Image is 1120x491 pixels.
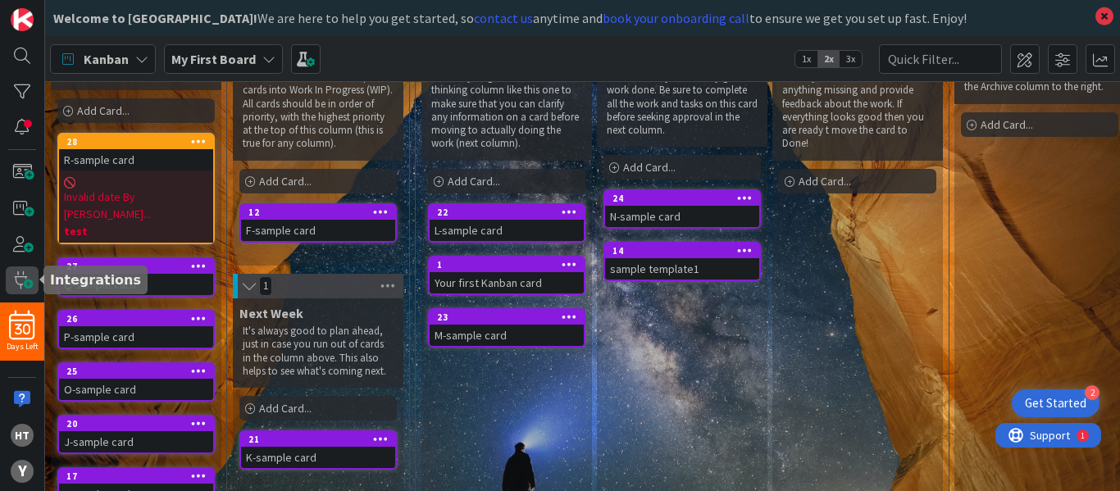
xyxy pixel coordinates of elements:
div: 28R-sample card [59,134,213,170]
a: 20J-sample card [57,415,215,454]
div: N-sample card [605,206,759,227]
p: This is where you actually get the work done. Be sure to complete all the work and tasks on this ... [607,70,758,137]
div: Get Started [1025,395,1086,411]
a: 1Your first Kanban card [428,256,585,295]
div: 14 [605,243,759,258]
div: y [11,460,34,483]
a: book your onboarding call [603,10,749,26]
div: K-sample card [241,447,395,468]
div: 1 [437,259,584,271]
div: J-sample card [59,431,213,452]
div: 20 [66,418,213,430]
div: 20J-sample card [59,416,213,452]
a: 28R-sample cardInvalid date By [PERSON_NAME]...test [57,133,215,244]
div: 14 [612,245,759,257]
span: Add Card... [448,174,500,189]
div: 12 [241,205,395,220]
div: 17 [66,471,213,482]
div: P-sample card [59,326,213,348]
span: 2x [817,51,840,67]
span: Next Week [239,305,303,321]
div: sample template1 [605,258,759,280]
div: 25O-sample card [59,364,213,400]
div: 26P-sample card [59,311,213,348]
div: 23 [437,311,584,323]
div: 25 [59,364,213,379]
a: 27Q-sample card [57,257,215,297]
a: 23M-sample card [428,308,585,348]
span: Add Card... [623,160,676,175]
div: Your first Kanban card [430,272,584,293]
span: Add Card... [981,117,1033,132]
div: 22 [430,205,584,220]
div: ht [11,424,34,447]
span: Add Card... [259,401,312,416]
b: My First Board [171,51,256,67]
span: 30 [15,324,30,335]
div: 17 [59,469,213,484]
b: Welcome to [GEOGRAPHIC_DATA]! [53,10,257,26]
div: 24 [605,191,759,206]
span: 1x [795,51,817,67]
div: 14sample template1 [605,243,759,280]
span: 3x [840,51,862,67]
span: Add Card... [77,103,130,118]
a: 14sample template1 [603,242,761,281]
div: 27 [59,259,213,274]
div: 12 [248,207,395,218]
a: contact us [474,10,533,26]
div: 20 [59,416,213,431]
div: We are here to help you get started, so anytime and to ensure we get you set up fast. Enjoy! [53,8,1087,28]
div: M-sample card [430,325,584,346]
b: test [64,223,208,239]
div: 25 [66,366,213,377]
div: 28 [59,134,213,149]
span: Invalid date By [PERSON_NAME]... [64,189,208,223]
div: 28 [66,136,213,148]
h5: Integrations [50,272,141,288]
div: 21 [248,434,395,445]
div: 22L-sample card [430,205,584,241]
div: O-sample card [59,379,213,400]
div: 24N-sample card [605,191,759,227]
span: Support [34,2,75,22]
div: 21 [241,432,395,447]
div: 27Q-sample card [59,259,213,295]
div: L-sample card [430,220,584,241]
img: Visit kanbanzone.com [11,8,34,31]
a: 26P-sample card [57,310,215,349]
input: Quick Filter... [879,44,1002,74]
div: 23M-sample card [430,310,584,346]
div: F-sample card [241,220,395,241]
a: 24N-sample card [603,189,761,229]
p: It's always a good idea to have a thinking column like this one to make sure that you can clarify... [431,70,582,151]
div: 21K-sample card [241,432,395,468]
div: 26 [59,311,213,326]
a: 12F-sample card [239,203,397,243]
div: 24 [612,193,759,204]
span: Add Card... [799,174,851,189]
span: Add Card... [259,174,312,189]
div: Open Get Started checklist, remaining modules: 2 [1012,389,1100,417]
div: 23 [430,310,584,325]
a: 22L-sample card [428,203,585,243]
a: 25O-sample card [57,362,215,402]
div: 1 [430,257,584,272]
div: 1 [85,7,89,20]
div: 26 [66,313,213,325]
div: 1Your first Kanban card [430,257,584,293]
p: It's always good to plan ahead, just in case you run out of cards in the column above. This also ... [243,325,394,378]
a: 21K-sample card [239,430,397,470]
span: 1 [259,276,272,296]
p: This is the main column to pull cards into Work In Progress (WIP). All cards should be in order o... [243,70,394,151]
div: 22 [437,207,584,218]
div: 2 [1085,385,1100,400]
div: R-sample card [59,149,213,170]
span: Kanban [84,49,129,69]
div: 27 [66,261,213,272]
div: 12F-sample card [241,205,395,241]
p: This is your last chance to catch anything missing and provide feedback about the work. If everyt... [782,70,933,151]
